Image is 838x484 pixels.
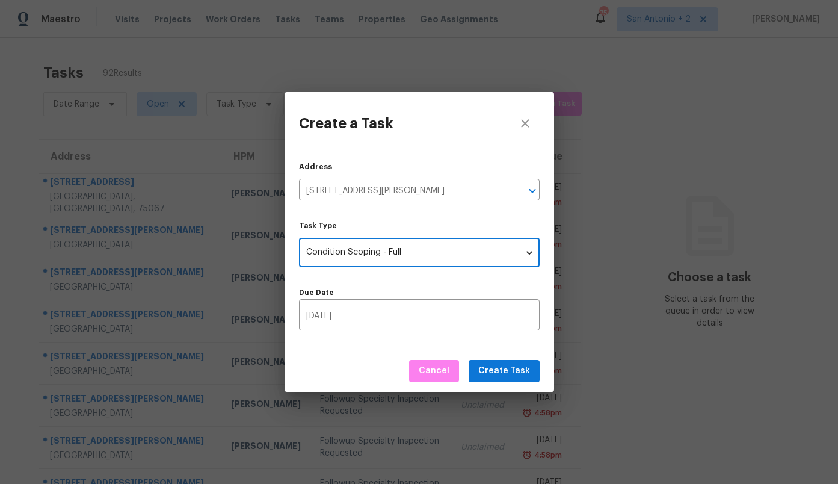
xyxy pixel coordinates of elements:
[299,182,506,200] input: Search by address
[469,360,540,382] button: Create Task
[478,364,530,379] span: Create Task
[419,364,449,379] span: Cancel
[524,182,541,199] button: Open
[299,238,540,268] div: Condition Scoping - Full
[299,222,540,229] label: Task Type
[299,115,393,132] h3: Create a Task
[299,289,540,296] label: Due Date
[409,360,459,382] button: Cancel
[511,109,540,138] button: close
[299,163,332,170] label: Address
